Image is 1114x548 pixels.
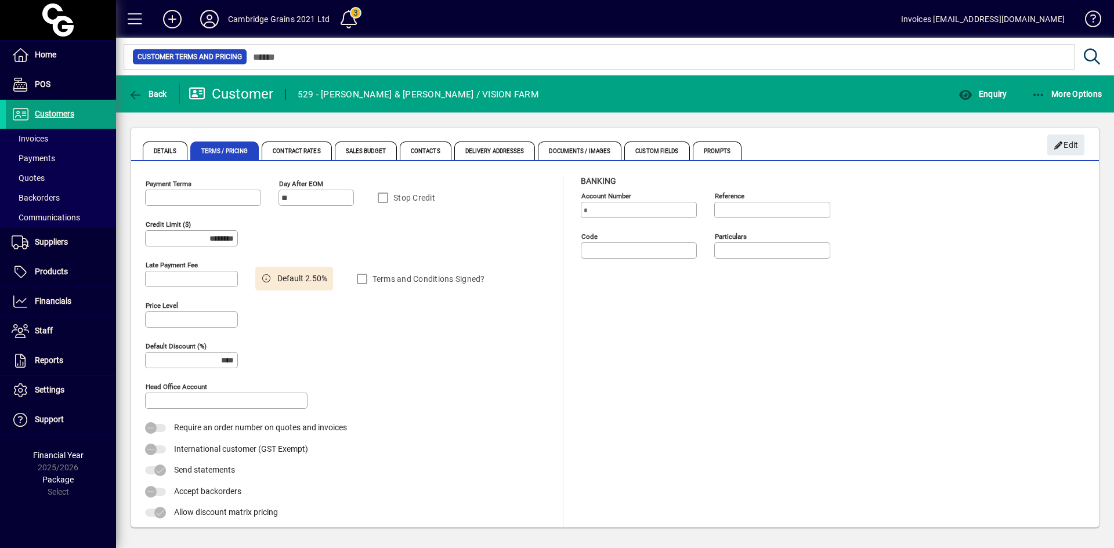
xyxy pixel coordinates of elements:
a: POS [6,70,116,99]
span: Customers [35,109,74,118]
button: More Options [1029,84,1105,104]
span: Invoices [12,134,48,143]
span: International customer (GST Exempt) [174,444,308,453]
span: Reports [35,355,63,365]
span: Details [143,141,187,160]
span: Sales Budget [335,141,397,160]
button: Enquiry [956,84,1010,104]
a: Staff [6,317,116,346]
span: Support [35,415,64,424]
span: POS [35,79,50,89]
mat-label: Reference [715,192,744,200]
a: Knowledge Base [1076,2,1099,40]
mat-label: Price Level [146,302,178,310]
span: Financial Year [33,451,84,460]
span: Prompts [693,141,742,160]
span: Delivery Addresses [454,141,536,160]
a: Reports [6,346,116,375]
mat-label: Particulars [715,233,747,241]
span: Backorders [12,193,60,202]
span: Settings [35,385,64,394]
mat-label: Payment Terms [146,180,191,188]
span: Banking [581,176,616,186]
span: More Options [1032,89,1102,99]
button: Profile [191,9,228,30]
a: Backorders [6,188,116,208]
span: Documents / Images [538,141,621,160]
span: Require an order number on quotes and invoices [174,423,347,432]
span: Financials [35,296,71,306]
span: Enquiry [959,89,1007,99]
a: Quotes [6,168,116,188]
span: Edit [1054,136,1079,155]
mat-label: Account number [581,192,631,200]
a: Home [6,41,116,70]
app-page-header-button: Back [116,84,180,104]
div: Cambridge Grains 2021 Ltd [228,10,330,28]
a: Settings [6,376,116,405]
span: Communications [12,213,80,222]
span: Staff [35,326,53,335]
span: Payments [12,154,55,163]
span: Contract Rates [262,141,331,160]
span: Package [42,475,74,484]
mat-label: Credit Limit ($) [146,220,191,228]
mat-label: Code [581,233,598,241]
a: Communications [6,208,116,227]
mat-label: Day after EOM [279,180,323,188]
div: Invoices [EMAIL_ADDRESS][DOMAIN_NAME] [901,10,1065,28]
a: Products [6,257,116,286]
a: Invoices [6,129,116,148]
button: Add [154,9,191,30]
span: Suppliers [35,237,68,246]
div: 529 - [PERSON_NAME] & [PERSON_NAME] / VISION FARM [298,85,539,104]
span: Back [128,89,167,99]
span: Default 2.50% [277,273,327,285]
button: Edit [1047,135,1084,155]
span: Contacts [400,141,451,160]
span: Send statements [174,465,235,474]
span: Customer Terms and Pricing [138,51,242,63]
button: Back [125,84,170,104]
span: Home [35,50,56,59]
a: Payments [6,148,116,168]
a: Support [6,405,116,434]
span: Accept backorders [174,487,241,496]
span: Custom Fields [624,141,689,160]
mat-label: Default Discount (%) [146,342,207,350]
mat-label: Late Payment Fee [146,261,198,269]
span: Products [35,267,68,276]
a: Financials [6,287,116,316]
mat-label: Head Office Account [146,383,207,391]
span: Quotes [12,173,45,183]
a: Suppliers [6,228,116,257]
span: Terms / Pricing [190,141,259,160]
div: Customer [189,85,274,103]
span: Allow discount matrix pricing [174,507,278,517]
